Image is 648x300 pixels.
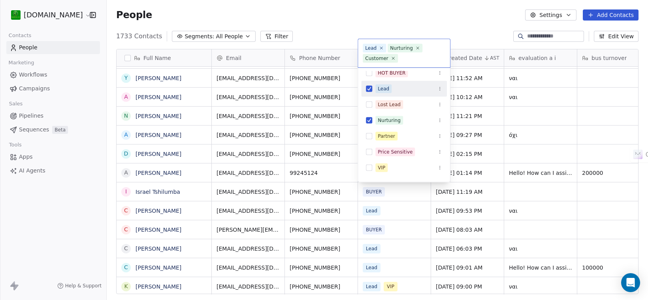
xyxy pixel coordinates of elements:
div: Nurturing [390,45,413,52]
div: Lead [378,85,389,92]
div: Lost Lead [378,101,401,108]
div: Nurturing [378,117,401,124]
div: Partner [378,133,395,140]
div: Lead [365,45,377,52]
div: Customer [365,55,388,62]
div: HOT BUYER [378,69,405,77]
div: Price Sensitive [378,148,413,156]
div: VIP [378,164,385,171]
